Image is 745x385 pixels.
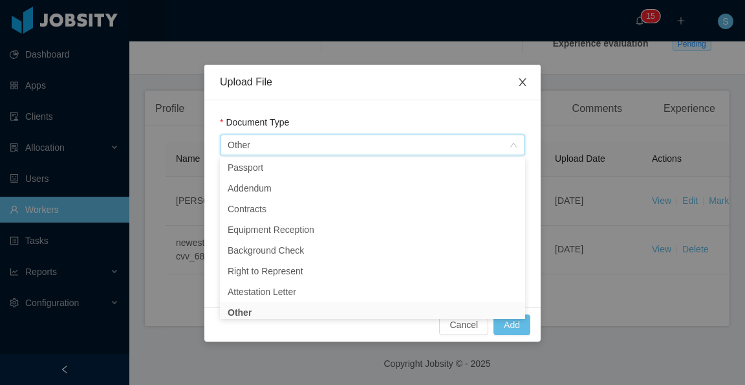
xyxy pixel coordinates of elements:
li: Other [220,302,525,323]
li: Contracts [220,199,525,219]
li: Right to Represent [220,261,525,281]
div: Upload File [220,75,525,89]
li: Attestation Letter [220,281,525,302]
label: Document Type [220,117,289,127]
button: Add [493,314,530,335]
button: Close [504,65,541,101]
li: Equipment Reception [220,219,525,240]
button: Cancel [439,314,488,335]
i: icon: down [510,141,517,150]
li: Background Check [220,240,525,261]
li: Passport [220,157,525,178]
div: Other [228,135,250,155]
i: icon: close [517,77,528,87]
li: Addendum [220,178,525,199]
